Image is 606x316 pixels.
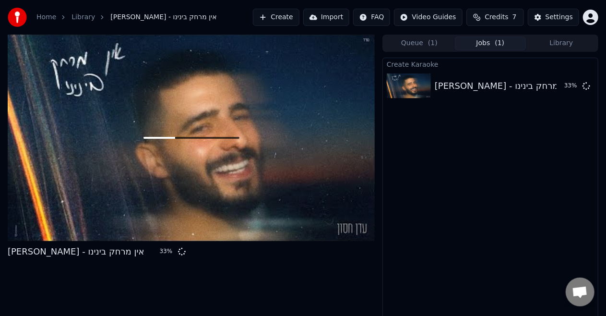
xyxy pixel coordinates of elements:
[435,79,571,93] div: [PERSON_NAME] - אין מרחק בינינו
[36,12,56,22] a: Home
[455,36,526,50] button: Jobs
[526,36,597,50] button: Library
[485,12,508,22] span: Credits
[160,248,174,255] div: 33 %
[528,9,579,26] button: Settings
[495,38,505,48] span: ( 1 )
[253,9,299,26] button: Create
[512,12,517,22] span: 7
[353,9,390,26] button: FAQ
[8,8,27,27] img: youka
[383,58,598,70] div: Create Karaoke
[546,12,573,22] div: Settings
[564,82,579,90] div: 33 %
[394,9,462,26] button: Video Guides
[110,12,216,22] span: [PERSON_NAME] - אין מרחק בינינו
[428,38,438,48] span: ( 1 )
[8,245,144,258] div: [PERSON_NAME] - אין מרחק בינינו
[466,9,524,26] button: Credits7
[303,9,349,26] button: Import
[36,12,217,22] nav: breadcrumb
[384,36,455,50] button: Queue
[566,278,594,306] div: פתח צ'אט
[71,12,95,22] a: Library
